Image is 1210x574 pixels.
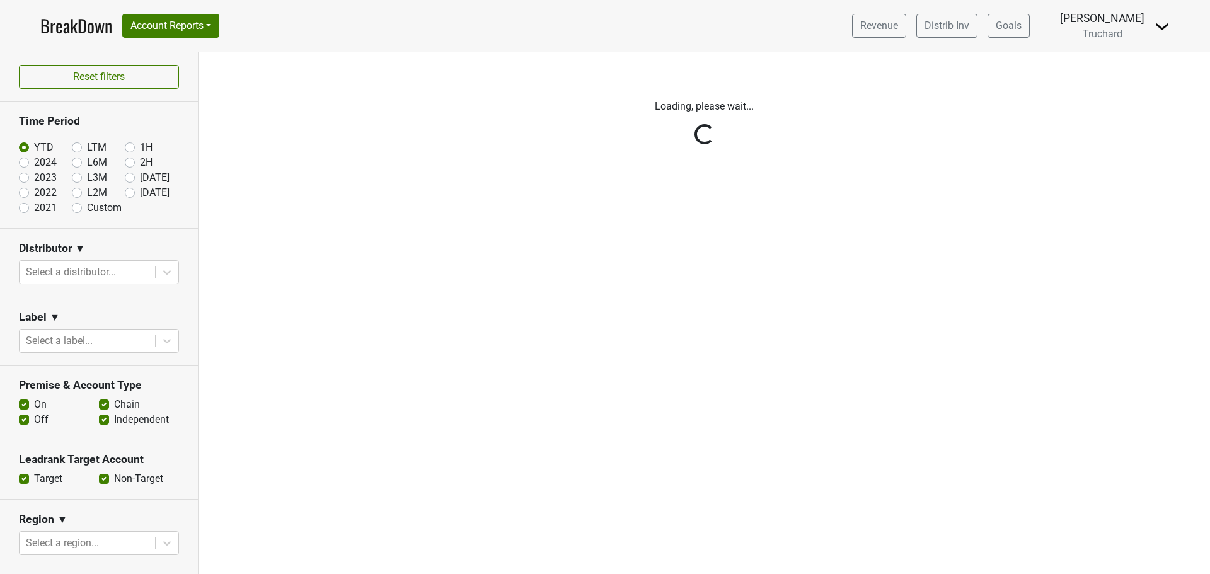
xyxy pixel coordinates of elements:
p: Loading, please wait... [355,99,1054,114]
a: BreakDown [40,13,112,39]
div: [PERSON_NAME] [1060,10,1144,26]
span: Truchard [1083,28,1122,40]
a: Revenue [852,14,906,38]
a: Goals [988,14,1030,38]
img: Dropdown Menu [1155,19,1170,34]
button: Account Reports [122,14,219,38]
a: Distrib Inv [916,14,977,38]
